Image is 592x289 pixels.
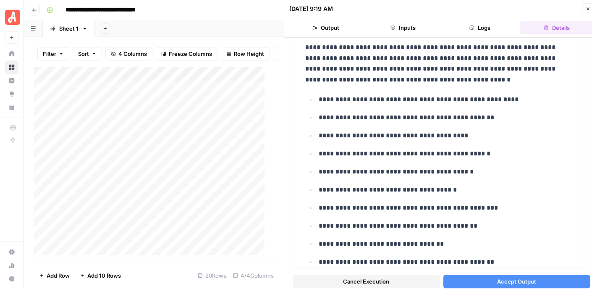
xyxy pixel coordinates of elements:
[5,10,20,25] img: Angi Logo
[194,269,230,282] div: 20 Rows
[443,21,517,34] button: Logs
[5,272,18,286] button: Help + Support
[5,7,18,28] button: Workspace: Angi
[5,60,18,74] a: Browse
[169,50,212,58] span: Freeze Columns
[497,278,536,286] span: Accept Output
[87,271,121,280] span: Add 10 Rows
[234,50,264,58] span: Row Height
[43,20,95,37] a: Sheet 1
[5,245,18,259] a: Settings
[156,47,217,60] button: Freeze Columns
[43,50,56,58] span: Filter
[289,21,363,34] button: Output
[293,275,440,289] button: Cancel Execution
[105,47,152,60] button: 4 Columns
[75,269,126,282] button: Add 10 Rows
[5,74,18,87] a: Insights
[221,47,270,60] button: Row Height
[47,271,70,280] span: Add Row
[443,275,591,289] button: Accept Output
[343,278,389,286] span: Cancel Execution
[37,47,69,60] button: Filter
[289,5,333,13] div: [DATE] 9:19 AM
[34,269,75,282] button: Add Row
[5,47,18,60] a: Home
[5,259,18,272] a: Usage
[230,269,277,282] div: 4/4 Columns
[118,50,147,58] span: 4 Columns
[366,21,440,34] button: Inputs
[59,24,79,33] div: Sheet 1
[78,50,89,58] span: Sort
[5,101,18,114] a: Your Data
[5,87,18,101] a: Opportunities
[73,47,102,60] button: Sort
